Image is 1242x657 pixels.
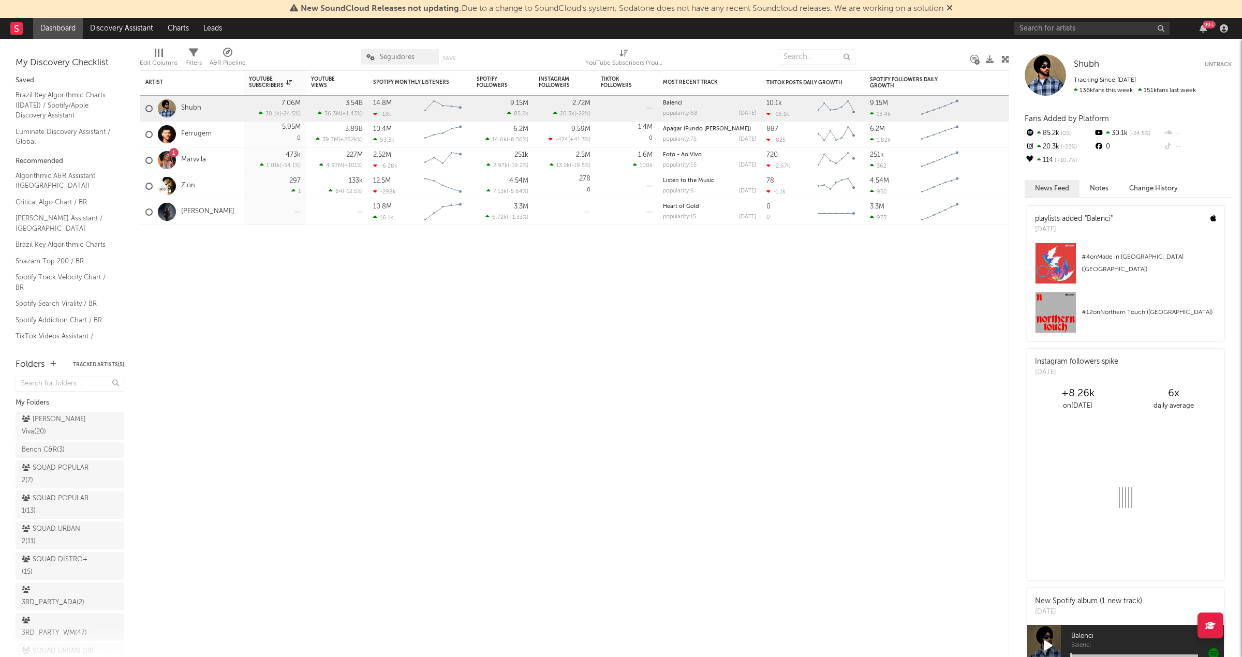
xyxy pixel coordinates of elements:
[493,189,507,195] span: 7.13k
[1163,140,1232,154] div: --
[249,76,292,88] div: YouTube Subscribers
[298,189,301,195] span: 1
[601,122,653,147] div: 0
[555,137,568,143] span: -474
[766,177,774,184] div: 78
[373,79,451,85] div: Spotify Monthly Listeners
[1025,127,1093,140] div: 85.2k
[185,44,202,74] div: Filters
[16,239,114,250] a: Brazil Key Algorithmic Charts
[486,162,528,169] div: ( )
[1035,607,1142,617] div: [DATE]
[442,55,456,61] button: Save
[916,122,963,147] svg: Chart title
[16,552,124,580] a: SQUAD DISTRO+(15)
[22,615,95,639] div: 3RD_PARTY_WM ( 47 )
[1030,387,1126,400] div: +8.26k
[1025,115,1109,123] span: Fans Added by Platform
[73,362,124,367] button: Tracked Artists(5)
[1126,387,1221,400] div: 6 x
[420,122,466,147] svg: Chart title
[514,203,528,210] div: 3.3M
[181,130,212,139] a: Ferrugem
[663,126,756,132] div: Apagar (Fundo Raso)
[22,462,95,487] div: SQUAD POPULAR 2 ( 7 )
[640,163,653,169] span: 100k
[1027,243,1224,292] a: #4onMade in [GEOGRAPHIC_DATA] ([GEOGRAPHIC_DATA])
[373,152,391,158] div: 2.52M
[210,44,246,74] div: A&R Pipeline
[485,214,528,220] div: ( )
[16,412,124,440] a: [PERSON_NAME] Viva(20)
[778,49,855,65] input: Search...
[16,197,114,208] a: Critical Algo Chart / BR
[16,613,124,641] a: 3RD_PARTY_WM(47)
[329,188,363,195] div: ( )
[477,76,513,88] div: Spotify Followers
[508,215,527,220] span: +1.33 %
[663,100,756,106] div: Balenci
[571,126,590,132] div: 9.59M
[1126,400,1221,412] div: daily average
[663,137,697,142] div: popularity: 75
[16,331,114,352] a: TikTok Videos Assistant / [GEOGRAPHIC_DATA]
[373,214,393,221] div: 16.1k
[1074,87,1196,94] span: 151k fans last week
[1071,643,1224,649] span: Balenci
[1163,127,1232,140] div: --
[766,203,771,210] div: 0
[282,124,301,130] div: 5.95M
[281,111,299,117] span: -24.5 %
[286,152,301,158] div: 473k
[549,136,590,143] div: ( )
[663,152,702,158] a: Foto - Ao Vivo
[638,124,653,130] div: 1.4M
[663,152,756,158] div: Foto - Ao Vivo
[947,5,953,13] span: Dismiss
[513,126,528,132] div: 6.2M
[870,203,884,210] div: 3.3M
[813,147,860,173] svg: Chart title
[1071,630,1224,643] span: Balenci
[1074,87,1133,94] span: 136k fans this week
[181,182,195,190] a: Zion
[1085,215,1113,222] a: "Balenci"
[16,491,124,519] a: SQUAD POPULAR 1(13)
[1074,60,1099,69] span: Shubh
[16,315,114,326] a: Spotify Addiction Chart / BR
[16,57,124,69] div: My Discovery Checklist
[373,111,391,117] div: -13k
[870,188,887,195] div: 950
[508,137,527,143] span: -8.56 %
[1093,127,1162,140] div: 30.1k
[373,162,397,169] div: -6.28k
[766,100,782,107] div: 10.1k
[196,18,229,39] a: Leads
[663,188,694,194] div: popularity: 6
[22,584,95,609] div: 3RD_PARTY_ADA ( 2 )
[1203,21,1216,28] div: 99 +
[585,44,663,74] div: YouTube Subscribers (YouTube Subscribers)
[870,126,885,132] div: 6.2M
[16,272,114,293] a: Spotify Track Velocity Chart / BR
[870,177,889,184] div: 4.54M
[210,57,246,69] div: A&R Pipeline
[33,18,83,39] a: Dashboard
[663,204,699,210] a: Heart of Gold
[1014,22,1170,35] input: Search for artists
[539,173,590,199] div: 0
[16,256,114,267] a: Shazam Top 200 / BR
[1059,131,1072,137] span: 0 %
[663,178,756,184] div: Listen to the Music
[560,111,574,117] span: 20.3k
[916,173,963,199] svg: Chart title
[1035,596,1142,607] div: New Spotify album (1 new track)
[1080,180,1119,197] button: Notes
[579,175,590,182] div: 278
[870,152,884,158] div: 251k
[766,126,778,132] div: 887
[1119,180,1188,197] button: Change History
[259,110,301,117] div: ( )
[1025,180,1080,197] button: News Feed
[301,5,459,13] span: New SoundCloud Releases not updating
